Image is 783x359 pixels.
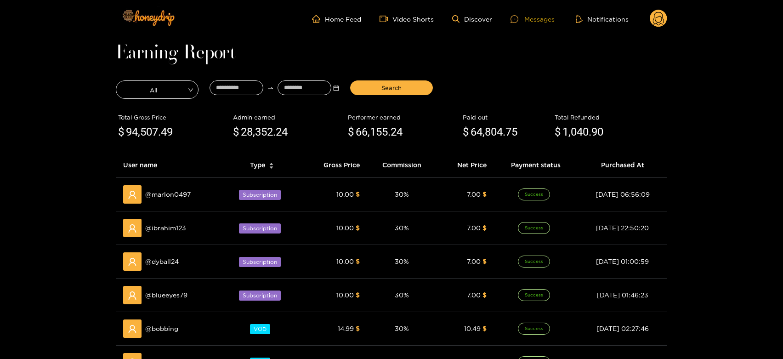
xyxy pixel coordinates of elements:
span: swap-right [267,85,274,91]
span: $ [356,325,360,332]
span: caret-down [269,165,274,170]
span: @ marlon0497 [145,189,191,199]
span: .90 [589,125,603,138]
div: Paid out [463,113,550,122]
span: $ [482,291,487,298]
span: .75 [503,125,517,138]
th: Net Price [437,153,494,178]
span: .49 [158,125,173,138]
span: Success [518,222,550,234]
span: [DATE] 01:46:23 [597,291,648,298]
div: Admin earned [233,113,343,122]
span: 30 % [395,291,409,298]
button: Search [350,80,433,95]
span: .24 [273,125,288,138]
span: @ dyball24 [145,256,179,267]
span: 10.00 [336,224,354,231]
span: user [128,257,137,267]
span: $ [118,124,124,141]
span: $ [463,124,469,141]
th: Payment status [494,153,578,178]
th: Commission [367,153,437,178]
span: Success [518,256,550,268]
span: Success [518,188,550,200]
span: 10.00 [336,258,354,265]
span: $ [482,258,487,265]
span: 10.49 [464,325,481,332]
span: $ [356,291,360,298]
span: 66,155 [356,125,388,138]
span: 7.00 [467,291,481,298]
h1: Earning Report [116,47,667,60]
span: home [312,15,325,23]
span: [DATE] 02:27:46 [596,325,649,332]
span: $ [482,325,487,332]
span: @ blueeyes79 [145,290,187,300]
span: .24 [388,125,403,138]
span: user [128,291,137,300]
span: [DATE] 01:00:59 [596,258,649,265]
span: @ ibrahim123 [145,223,186,233]
span: 14.99 [338,325,354,332]
span: 64,804 [471,125,503,138]
span: 94,507 [126,125,158,138]
a: Home Feed [312,15,361,23]
div: Messages [511,14,555,24]
span: $ [482,191,487,198]
th: Gross Price [301,153,367,178]
span: VOD [250,324,270,334]
span: 30 % [395,258,409,265]
span: Success [518,289,550,301]
span: 30 % [395,224,409,231]
span: video-camera [380,15,392,23]
span: user [128,190,137,199]
span: 7.00 [467,191,481,198]
div: Total Refunded [555,113,665,122]
span: 28,352 [241,125,273,138]
span: user [128,224,137,233]
span: user [128,325,137,334]
span: Search [381,83,402,92]
span: 7.00 [467,224,481,231]
span: 7.00 [467,258,481,265]
span: $ [356,258,360,265]
span: Type [250,160,265,170]
span: to [267,85,274,91]
span: $ [356,191,360,198]
span: caret-up [269,161,274,166]
button: Notifications [573,14,631,23]
span: $ [482,224,487,231]
a: Discover [452,15,492,23]
span: $ [356,224,360,231]
th: User name [116,153,222,178]
span: 10.00 [336,291,354,298]
span: All [116,83,198,96]
span: Subscription [239,291,281,301]
span: $ [233,124,239,141]
th: Purchased At [578,153,667,178]
span: $ [555,124,561,141]
span: [DATE] 22:50:20 [596,224,649,231]
span: [DATE] 06:56:09 [596,191,650,198]
span: $ [348,124,354,141]
span: 30 % [395,325,409,332]
div: Total Gross Price [118,113,228,122]
a: Video Shorts [380,15,434,23]
span: Subscription [239,257,281,267]
span: 1,040 [562,125,589,138]
span: @ bobbing [145,324,178,334]
span: Subscription [239,190,281,200]
span: 30 % [395,191,409,198]
span: Success [518,323,550,335]
span: 10.00 [336,191,354,198]
span: Subscription [239,223,281,234]
div: Performer earned [348,113,458,122]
